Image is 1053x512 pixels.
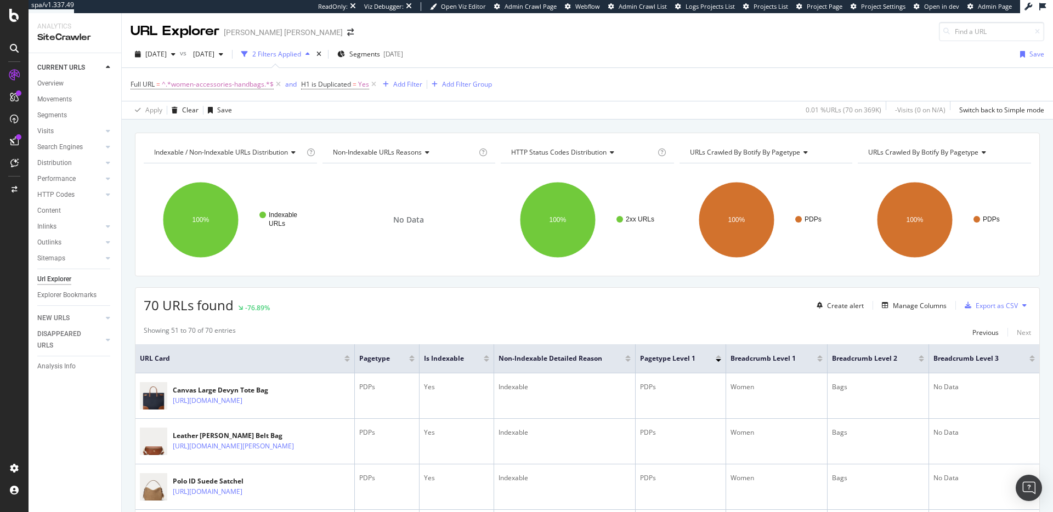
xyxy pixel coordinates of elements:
button: Save [203,101,232,119]
span: 2025 Sep. 27th [145,49,167,59]
button: Create alert [812,297,864,314]
a: Content [37,205,114,217]
a: Webflow [565,2,600,11]
text: URLs [269,220,285,227]
span: No Data [393,214,424,225]
span: URLs Crawled By Botify By pagetype [868,147,978,157]
span: Logs Projects List [686,2,735,10]
div: CURRENT URLS [37,62,85,73]
div: Indexable [499,473,631,483]
a: Projects List [743,2,788,11]
a: Project Settings [851,2,905,11]
span: Webflow [575,2,600,10]
text: Indexable [269,211,297,219]
div: Overview [37,78,64,89]
a: Explorer Bookmarks [37,289,114,301]
div: PDPs [359,473,415,483]
div: Women [731,473,823,483]
div: Yes [424,473,489,483]
a: CURRENT URLS [37,62,103,73]
img: main image [140,424,167,458]
div: Yes [424,382,489,392]
text: 2xx URLs [626,215,654,223]
div: Canvas Large Devyn Tote Bag [173,385,290,395]
div: -76.89% [245,303,270,312]
a: Distribution [37,157,103,169]
button: [DATE] [189,45,228,63]
div: No Data [933,428,1035,437]
a: [URL][DOMAIN_NAME] [173,486,242,497]
span: Indexable / Non-Indexable URLs distribution [154,147,288,157]
span: = [156,79,160,89]
div: - Visits ( 0 on N/A ) [895,105,946,115]
span: 2025 Jul. 21st [189,49,214,59]
span: Breadcrumb Level 3 [933,354,1013,363]
img: main image [140,470,167,504]
div: Analytics [37,22,112,31]
div: A chart. [501,172,674,268]
div: Bags [832,473,924,483]
a: Inlinks [37,221,103,232]
img: main image [140,379,167,413]
div: Distribution [37,157,72,169]
div: PDPs [640,473,721,483]
div: Add Filter Group [442,79,492,89]
div: PDPs [640,382,721,392]
div: Explorer Bookmarks [37,289,97,301]
a: Movements [37,94,114,105]
div: 2 Filters Applied [252,49,301,59]
button: Add Filter [378,78,422,91]
span: Non-Indexable Detailed Reason [499,354,609,363]
div: and [285,79,297,89]
div: arrow-right-arrow-left [347,29,354,36]
button: Apply [131,101,162,119]
span: Project Page [807,2,842,10]
h4: HTTP Status Codes Distribution [509,144,655,161]
div: Indexable [499,428,631,437]
a: Visits [37,126,103,137]
div: Indexable [499,382,631,392]
text: 100% [728,216,745,224]
span: Admin Crawl Page [505,2,557,10]
a: Admin Crawl List [608,2,667,11]
div: Content [37,205,61,217]
button: Previous [972,326,999,339]
span: Yes [358,77,369,92]
span: ^.*women-accessories-handbags.*$ [162,77,274,92]
span: Admin Page [978,2,1012,10]
span: URLs Crawled By Botify By pagetype [690,147,800,157]
span: pagetype [359,354,393,363]
span: Is Indexable [424,354,467,363]
span: Non-Indexable URLs Reasons [333,147,422,157]
div: Movements [37,94,72,105]
a: Analysis Info [37,361,114,372]
div: Inlinks [37,221,56,232]
div: No Data [933,473,1035,483]
button: Manage Columns [877,299,947,312]
span: pagetype Level 1 [640,354,699,363]
button: Add Filter Group [427,78,492,91]
a: Open Viz Editor [430,2,486,11]
span: Open Viz Editor [441,2,486,10]
button: and [285,79,297,89]
a: DISAPPEARED URLS [37,328,103,351]
span: URL Card [140,354,342,363]
div: Manage Columns [893,301,947,310]
div: Showing 51 to 70 of 70 entries [144,326,236,339]
div: Women [731,382,823,392]
div: URL Explorer [131,22,219,41]
svg: A chart. [144,172,317,268]
div: Sitemaps [37,253,65,264]
div: times [314,49,324,60]
div: PDPs [359,428,415,437]
text: 100% [907,216,924,224]
span: Projects List [754,2,788,10]
div: Save [1029,49,1044,59]
a: Url Explorer [37,274,114,285]
span: H1 is Duplicated [301,79,351,89]
div: 0.01 % URLs ( 70 on 369K ) [806,105,881,115]
h4: Indexable / Non-Indexable URLs Distribution [152,144,304,161]
div: Url Explorer [37,274,71,285]
div: Performance [37,173,76,185]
